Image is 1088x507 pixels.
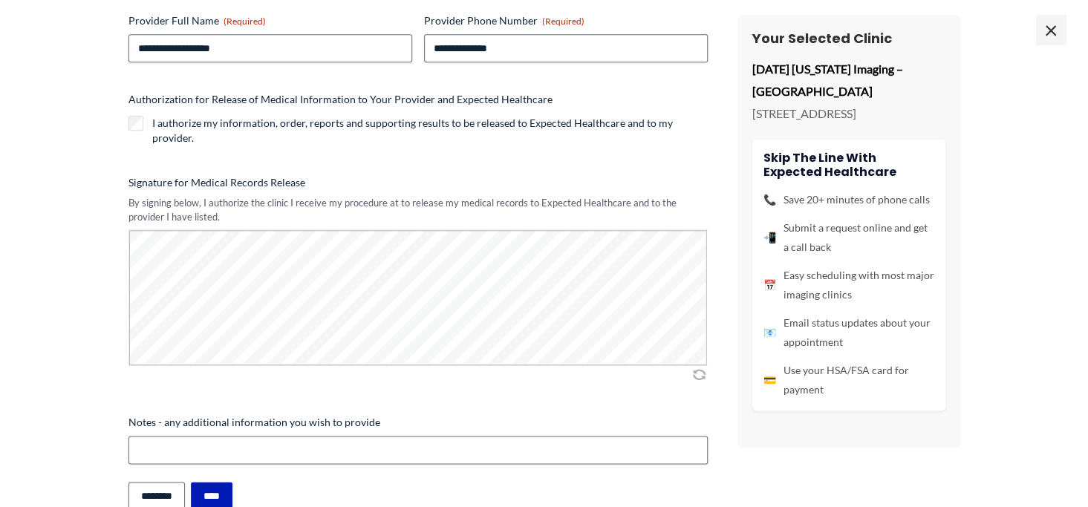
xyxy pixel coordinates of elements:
label: Provider Full Name [128,13,412,28]
span: (Required) [224,16,266,27]
li: Use your HSA/FSA card for payment [763,361,934,399]
li: Save 20+ minutes of phone calls [763,190,934,209]
legend: Authorization for Release of Medical Information to Your Provider and Expected Healthcare [128,92,553,107]
p: [STREET_ADDRESS] [752,102,945,125]
label: Signature for Medical Records Release [128,175,708,190]
span: 📞 [763,190,776,209]
label: I authorize my information, order, reports and supporting results to be released to Expected Heal... [152,116,708,145]
h4: Skip the line with Expected Healthcare [763,151,934,179]
span: 💳 [763,370,776,390]
h3: Your Selected Clinic [752,30,945,47]
img: Clear Signature [690,367,708,382]
li: Submit a request online and get a call back [763,218,934,257]
span: × [1036,15,1066,45]
li: Email status updates about your appointment [763,313,934,352]
label: Provider Phone Number [424,13,708,28]
span: 📅 [763,275,776,295]
p: [DATE] [US_STATE] Imaging – [GEOGRAPHIC_DATA] [752,58,945,102]
li: Easy scheduling with most major imaging clinics [763,266,934,304]
label: Notes - any additional information you wish to provide [128,415,708,430]
span: 📧 [763,323,776,342]
span: (Required) [542,16,584,27]
div: By signing below, I authorize the clinic I receive my procedure at to release my medical records ... [128,196,708,223]
span: 📲 [763,228,776,247]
